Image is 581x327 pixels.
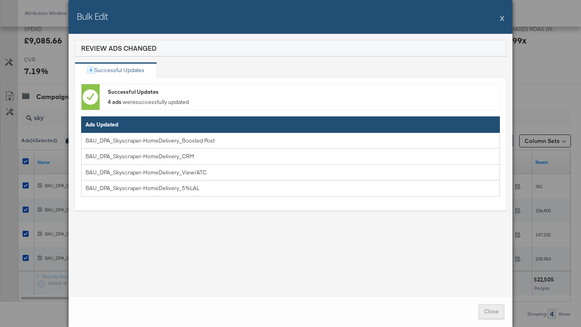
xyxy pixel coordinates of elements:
[94,66,144,74] div: Successful Updates
[82,132,500,149] td: BAU_DPA_Skyscraper-HomeDelivery_Boosted Post
[82,164,500,180] td: BAU_DPA_Skyscraper-HomeDelivery_View/ATC
[479,304,504,319] button: Close
[500,10,504,26] button: X
[108,98,121,106] strong: 4 ads
[108,88,189,96] div: Successful Updates
[87,66,94,74] div: 4
[484,308,499,315] span: Close
[108,98,189,106] span: were successfully updated
[82,117,500,133] th: Ads Updated
[82,180,500,197] td: BAU_DPA_Skyscraper-HomeDelivery_5%LAL
[81,43,157,53] div: Review Ads Changed
[77,10,108,22] h2: Bulk Edit
[82,149,500,165] td: BAU_DPA_Skyscraper-HomeDelivery_CRM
